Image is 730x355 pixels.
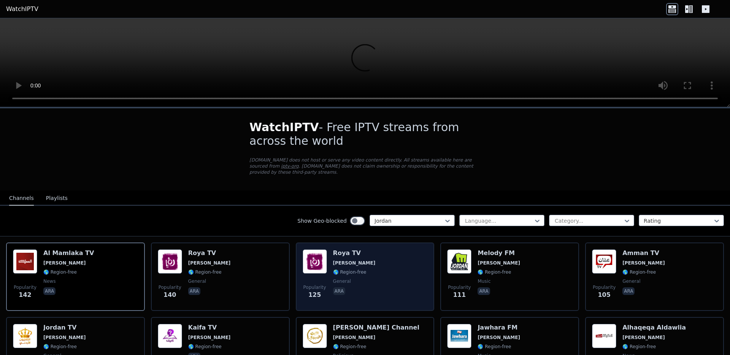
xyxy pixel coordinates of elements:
span: Popularity [448,284,471,290]
span: Popularity [303,284,326,290]
p: ara [43,287,56,295]
img: Roya TV [303,249,327,274]
span: 142 [19,290,31,300]
span: general [188,278,206,284]
span: news [43,278,56,284]
img: Jawhara FM [447,324,471,348]
img: Melody FM [447,249,471,274]
h6: Jawhara FM [478,324,520,331]
span: [PERSON_NAME] [478,334,520,341]
span: [PERSON_NAME] [43,260,86,266]
span: [PERSON_NAME] [478,260,520,266]
span: 🌎 Region-free [188,269,222,275]
p: ara [188,287,200,295]
h6: Roya TV [188,249,231,257]
span: 140 [163,290,176,300]
span: general [333,278,351,284]
span: WatchIPTV [249,120,319,134]
span: music [478,278,490,284]
span: 111 [453,290,466,300]
img: Al Mamlaka TV [13,249,37,274]
a: iptv-org [281,163,299,169]
span: [PERSON_NAME] [622,334,665,341]
h6: Amman TV [622,249,665,257]
span: 🌎 Region-free [43,269,77,275]
span: 105 [598,290,610,300]
h6: Jordan TV [43,324,86,331]
img: Alerth Alnabawi Channel [303,324,327,348]
span: Popularity [159,284,181,290]
span: [PERSON_NAME] [333,260,376,266]
span: 🌎 Region-free [333,344,367,350]
button: Playlists [46,191,68,206]
span: 🌎 Region-free [188,344,222,350]
span: 🌎 Region-free [478,269,511,275]
p: [DOMAIN_NAME] does not host or serve any video content directly. All streams available here are s... [249,157,481,175]
button: Channels [9,191,34,206]
span: [PERSON_NAME] [188,334,231,341]
p: ara [478,287,490,295]
img: Roya TV [158,249,182,274]
span: 🌎 Region-free [622,344,656,350]
span: 🌎 Region-free [43,344,77,350]
img: Alhaqeqa Aldawlia [592,324,616,348]
span: 🌎 Region-free [333,269,367,275]
span: 🌎 Region-free [478,344,511,350]
h6: Alhaqeqa Aldawlia [622,324,686,331]
span: [PERSON_NAME] [188,260,231,266]
h6: Melody FM [478,249,520,257]
h6: Al Mamlaka TV [43,249,94,257]
span: general [622,278,640,284]
label: Show Geo-blocked [297,217,347,225]
span: Popularity [14,284,36,290]
span: [PERSON_NAME] [333,334,376,341]
img: Jordan TV [13,324,37,348]
h1: - Free IPTV streams from across the world [249,120,481,148]
h6: Roya TV [333,249,376,257]
span: [PERSON_NAME] [622,260,665,266]
h6: [PERSON_NAME] Channel [333,324,419,331]
span: Popularity [593,284,616,290]
a: WatchIPTV [6,5,38,14]
span: 🌎 Region-free [622,269,656,275]
p: ara [622,287,635,295]
span: 125 [308,290,321,300]
img: Kaifa TV [158,324,182,348]
h6: Kaifa TV [188,324,231,331]
p: ara [333,287,345,295]
img: Amman TV [592,249,616,274]
span: [PERSON_NAME] [43,334,86,341]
